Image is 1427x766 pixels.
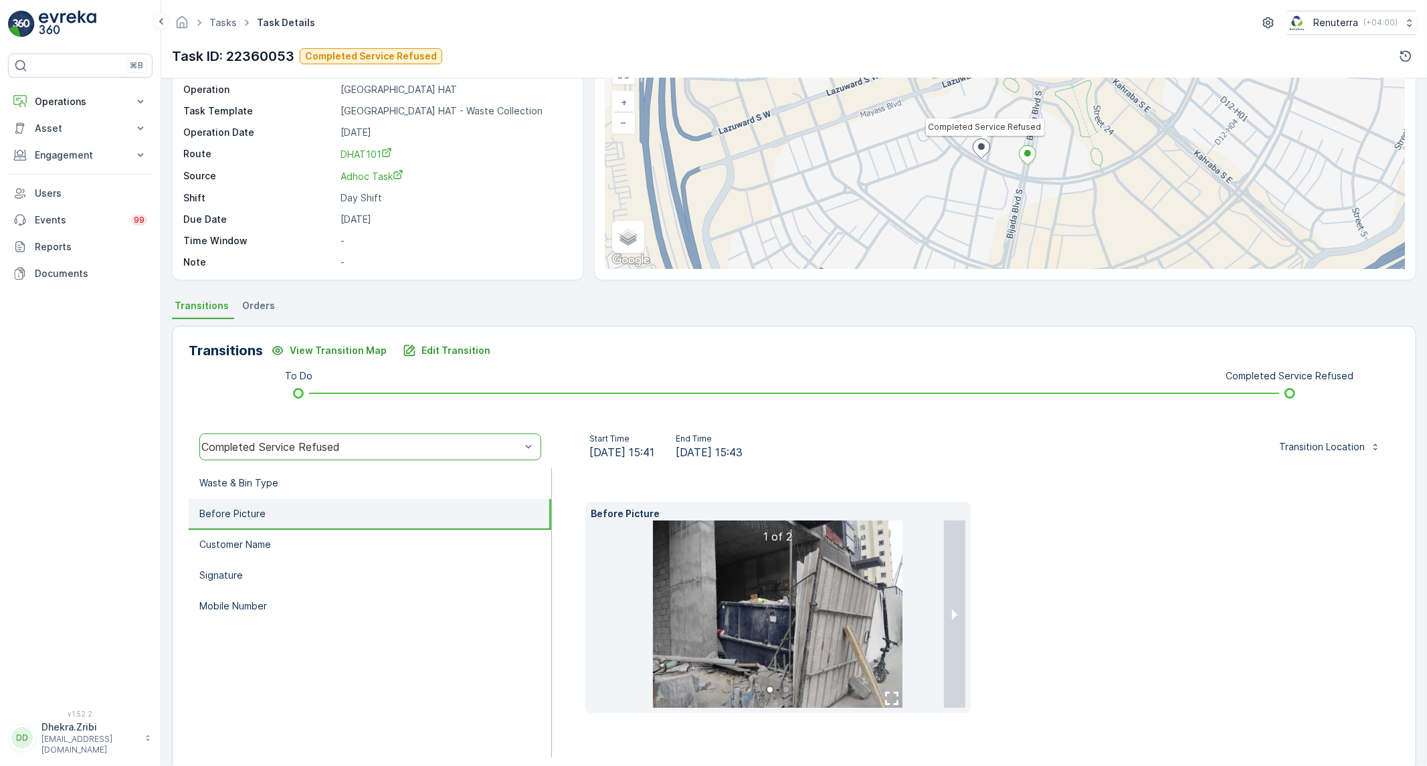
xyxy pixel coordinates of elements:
img: logo_light-DOdMpM7g.png [39,11,96,37]
button: Transition Location [1271,436,1389,458]
p: Engagement [35,149,126,162]
button: DDDhekra.Zribi[EMAIL_ADDRESS][DOMAIN_NAME] [8,721,153,755]
span: − [620,116,627,128]
p: Renuterra [1313,16,1358,29]
p: Before Picture [199,507,266,520]
a: Adhoc Task [341,169,569,183]
p: Signature [199,569,243,582]
span: Task Details [254,16,318,29]
img: 3e622c1728d14e9abdcc273cebd5aaad.jpg [653,520,902,708]
div: Completed Service Refused [201,441,520,453]
p: [DATE] [341,126,569,139]
a: Zoom In [613,92,634,112]
a: Open this area in Google Maps (opens a new window) [609,252,653,269]
span: v 1.52.2 [8,710,153,718]
a: Documents [8,260,153,287]
p: Mobile Number [199,599,267,613]
p: Day Shift [341,191,569,205]
p: Operations [35,95,126,108]
a: DHAT101 [341,147,569,161]
p: Task ID: 22360053 [172,46,294,66]
p: Transitions [189,341,263,361]
button: next slide / item [944,520,965,708]
li: slide item 2 [783,687,789,692]
a: Homepage [175,20,189,31]
button: Engagement [8,142,153,169]
p: Transition Location [1279,440,1365,454]
span: DHAT101 [341,149,392,160]
p: Task Template [183,104,335,118]
a: Users [8,180,153,207]
a: Tasks [209,17,237,28]
p: Time Window [183,234,335,248]
span: [DATE] 15:43 [676,444,743,460]
p: Dhekra.Zribi [41,721,138,734]
p: Users [35,187,147,200]
p: Edit Transition [421,344,490,357]
p: Asset [35,122,126,135]
p: Before Picture [591,507,965,520]
p: [GEOGRAPHIC_DATA] HAT [341,83,569,96]
p: ( +04:00 ) [1363,17,1398,28]
p: Operation Date [183,126,335,139]
p: ⌘B [130,60,143,71]
p: [GEOGRAPHIC_DATA] HAT - Waste Collection [341,104,569,118]
span: [DATE] 15:41 [589,444,654,460]
p: [EMAIL_ADDRESS][DOMAIN_NAME] [41,734,138,755]
span: Orders [242,299,275,312]
button: Edit Transition [395,340,498,361]
button: Asset [8,115,153,142]
p: Completed Service Refused [1226,369,1353,383]
p: - [341,256,569,269]
span: + [621,96,627,108]
div: DD [11,727,33,749]
a: Reports [8,233,153,260]
p: Shift [183,191,335,205]
img: Google [609,252,653,269]
p: End Time [676,434,743,444]
span: Adhoc Task [341,171,403,182]
a: Events99 [8,207,153,233]
p: To Do [285,369,312,383]
button: View Transition Map [263,340,395,361]
p: - [341,234,569,248]
a: Layers [613,222,643,252]
p: Note [183,256,335,269]
p: Documents [35,267,147,280]
button: Renuterra(+04:00) [1287,11,1416,35]
p: Start Time [589,434,654,444]
p: View Transition Map [290,344,387,357]
img: Screenshot_2024-07-26_at_13.33.01.png [1287,15,1308,30]
button: Operations [8,88,153,115]
p: Waste & Bin Type [199,476,278,490]
button: Completed Service Refused [300,48,442,64]
p: [DATE] [341,213,569,226]
p: Operation [183,83,335,96]
p: 1 of 2 [760,527,795,546]
p: 99 [134,215,145,225]
p: Route [183,147,335,161]
p: Source [183,169,335,183]
p: Due Date [183,213,335,226]
p: Completed Service Refused [305,50,437,63]
p: Reports [35,240,147,254]
p: Customer Name [199,538,271,551]
p: Events [35,213,123,227]
span: Transitions [175,299,229,312]
li: slide item 1 [767,687,773,692]
img: logo [8,11,35,37]
a: Zoom Out [613,112,634,132]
